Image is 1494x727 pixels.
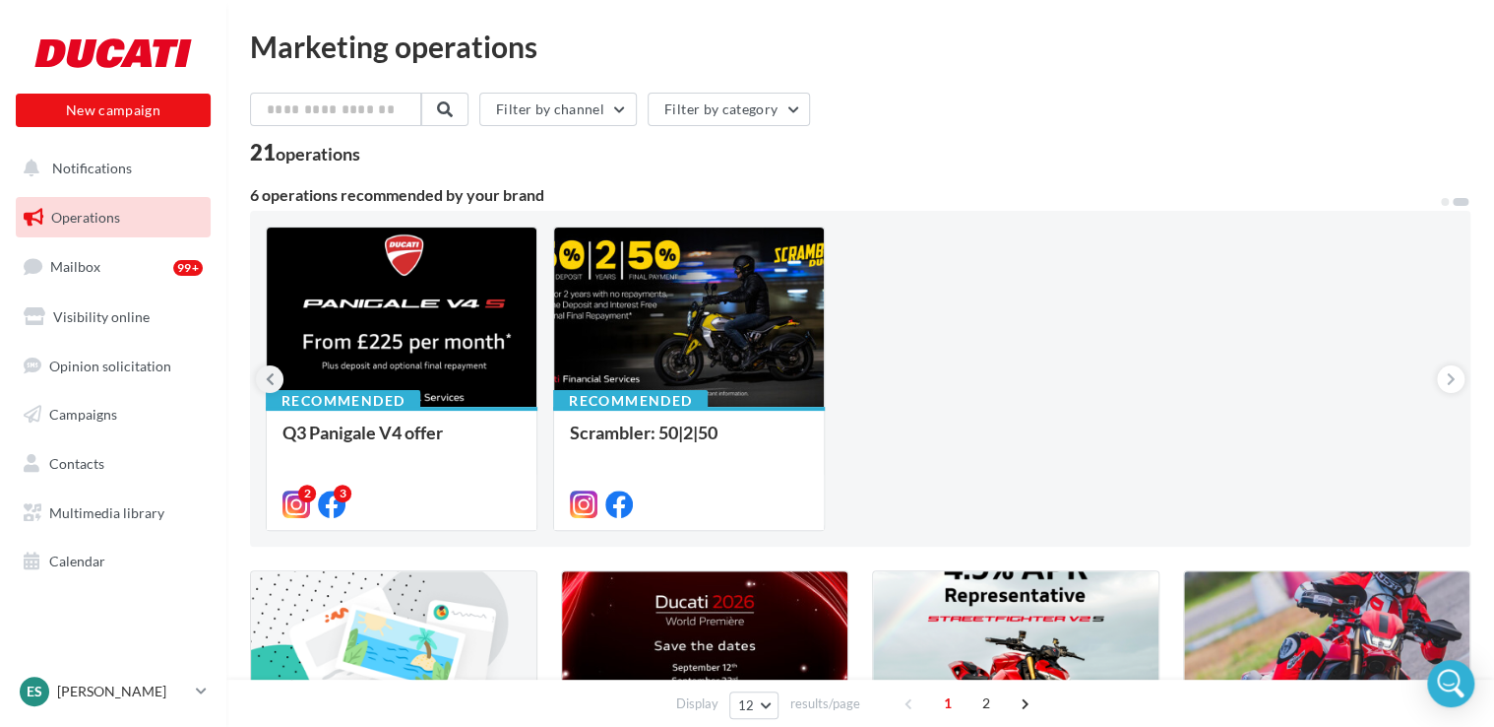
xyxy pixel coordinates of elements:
[12,197,215,238] a: Operations
[12,493,215,534] a: Multimedia library
[676,694,718,713] span: Display
[266,390,420,412] div: Recommended
[250,32,1470,61] div: Marketing operations
[250,142,360,164] div: 21
[738,697,755,713] span: 12
[49,406,117,423] span: Campaigns
[729,692,779,719] button: 12
[173,260,203,276] div: 99+
[52,160,132,176] span: Notifications
[932,688,964,719] span: 1
[334,485,351,502] div: 3
[27,682,42,701] span: ES
[479,93,637,126] button: Filter by channel
[16,94,211,127] button: New campaign
[12,541,215,582] a: Calendar
[12,346,215,387] a: Opinion solicitation
[970,688,1002,719] span: 2
[53,308,150,325] span: Visibility online
[49,357,171,373] span: Opinion solicitation
[648,93,810,126] button: Filter by category
[12,245,215,288] a: Mailbox99+
[49,455,104,472] span: Contacts
[789,694,859,713] span: results/page
[49,553,105,569] span: Calendar
[553,390,708,412] div: Recommended
[298,485,316,502] div: 2
[49,504,164,521] span: Multimedia library
[276,145,360,163] div: operations
[50,258,100,275] span: Mailbox
[16,673,211,710] a: ES [PERSON_NAME]
[12,148,207,189] button: Notifications
[12,297,215,338] a: Visibility online
[1427,660,1474,707] div: Open Intercom Messenger
[12,394,215,435] a: Campaigns
[250,187,1439,203] div: 6 operations recommended by your brand
[57,682,188,701] p: [PERSON_NAME]
[12,443,215,485] a: Contacts
[570,423,808,462] div: Scrambler: 50|2|50
[51,209,120,226] span: Operations
[282,423,521,462] div: Q3 Panigale V4 offer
